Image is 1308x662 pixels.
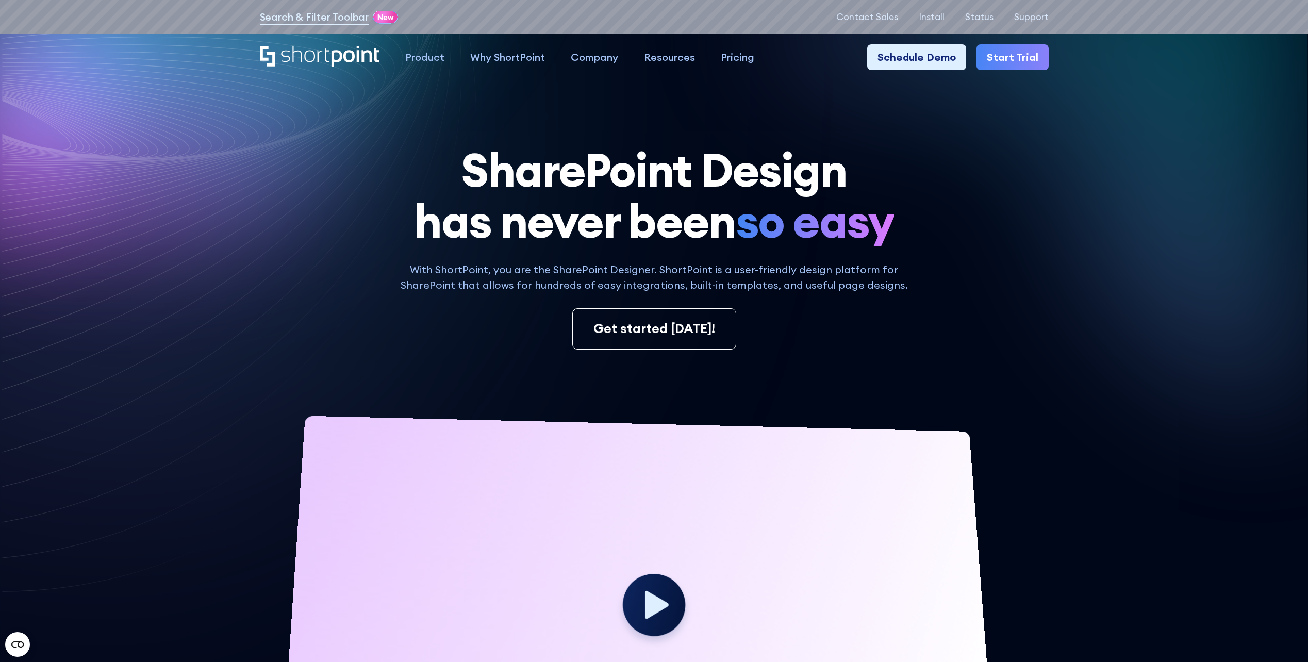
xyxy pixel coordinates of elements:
[260,9,369,25] a: Search & Filter Toolbar
[392,44,457,70] a: Product
[571,49,618,65] div: Company
[708,44,767,70] a: Pricing
[1014,12,1049,22] a: Support
[631,44,708,70] a: Resources
[1122,542,1308,662] iframe: Chat Widget
[721,49,754,65] div: Pricing
[260,144,1049,246] h1: SharePoint Design has never been
[393,262,915,293] p: With ShortPoint, you are the SharePoint Designer. ShortPoint is a user-friendly design platform f...
[593,319,715,339] div: Get started [DATE]!
[260,46,380,68] a: Home
[965,12,994,22] a: Status
[644,49,695,65] div: Resources
[572,308,736,350] a: Get started [DATE]!
[405,49,444,65] div: Product
[867,44,966,70] a: Schedule Demo
[736,195,894,246] span: so easy
[919,12,945,22] a: Install
[976,44,1049,70] a: Start Trial
[470,49,545,65] div: Why ShortPoint
[1122,542,1308,662] div: Widget de chat
[457,44,558,70] a: Why ShortPoint
[836,12,898,22] a: Contact Sales
[5,632,30,657] button: Open CMP widget
[558,44,631,70] a: Company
